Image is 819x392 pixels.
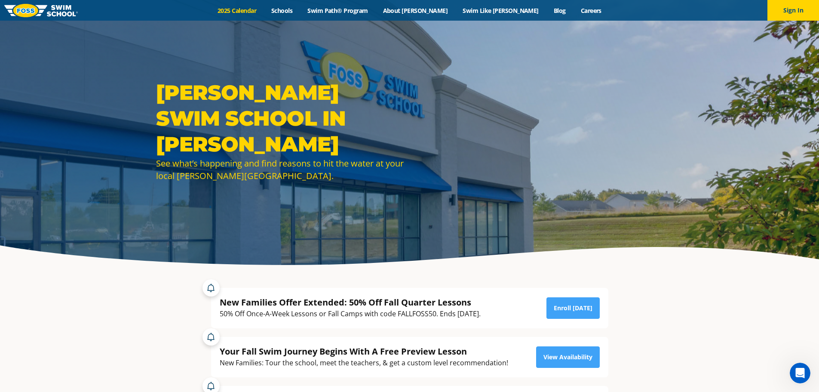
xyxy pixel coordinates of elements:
a: View Availability [536,346,600,368]
h1: [PERSON_NAME] Swim School in [PERSON_NAME] [156,80,405,157]
div: New Families: Tour the school, meet the teachers, & get a custom level recommendation! [220,357,508,369]
a: Careers [573,6,609,15]
div: Your Fall Swim Journey Begins With A Free Preview Lesson [220,346,508,357]
a: About [PERSON_NAME] [375,6,455,15]
a: Blog [546,6,573,15]
img: FOSS Swim School Logo [4,4,78,17]
a: Swim Like [PERSON_NAME] [455,6,546,15]
a: Enroll [DATE] [546,297,600,319]
div: See what’s happening and find reasons to hit the water at your local [PERSON_NAME][GEOGRAPHIC_DATA]. [156,157,405,182]
iframe: Intercom live chat [790,363,810,383]
div: 50% Off Once-A-Week Lessons or Fall Camps with code FALLFOSS50. Ends [DATE]. [220,308,481,320]
div: New Families Offer Extended: 50% Off Fall Quarter Lessons [220,296,481,308]
a: Swim Path® Program [300,6,375,15]
a: Schools [264,6,300,15]
a: 2025 Calendar [210,6,264,15]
